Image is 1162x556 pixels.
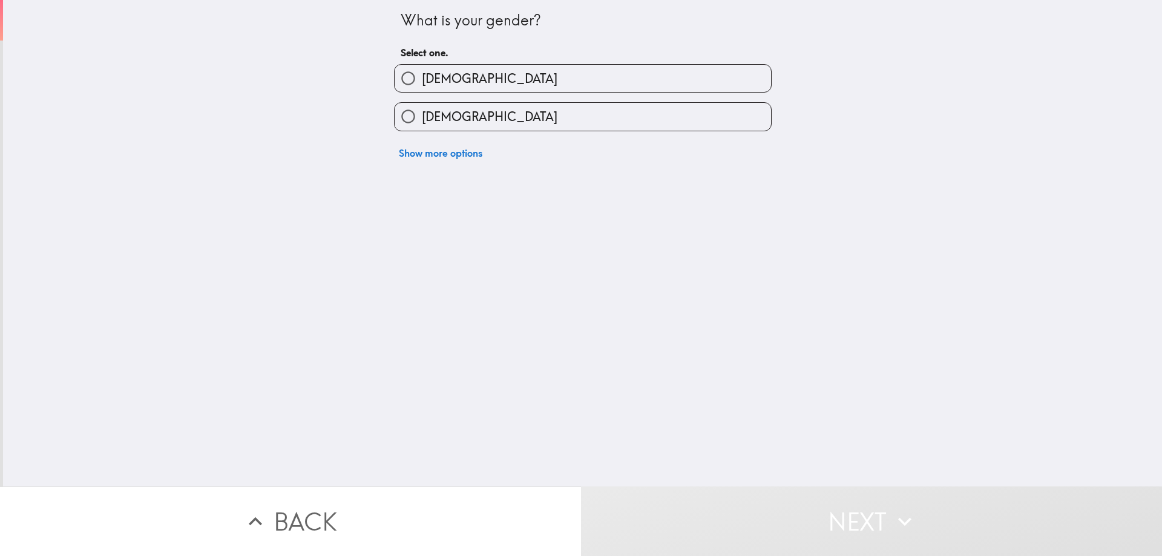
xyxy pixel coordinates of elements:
span: [DEMOGRAPHIC_DATA] [422,70,557,87]
button: [DEMOGRAPHIC_DATA] [395,103,771,130]
div: What is your gender? [401,10,765,31]
button: [DEMOGRAPHIC_DATA] [395,65,771,92]
button: Next [581,486,1162,556]
button: Show more options [394,141,487,165]
span: [DEMOGRAPHIC_DATA] [422,108,557,125]
h6: Select one. [401,46,765,59]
